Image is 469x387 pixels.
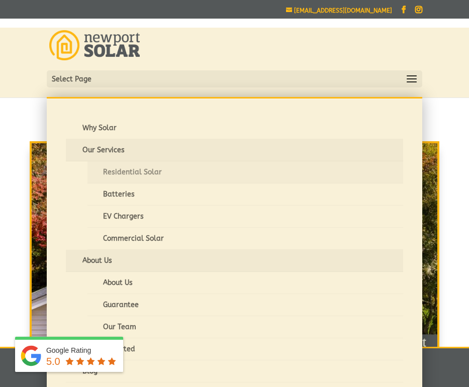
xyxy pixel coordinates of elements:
a: About Us [87,272,404,294]
img: Solar Modules: Roof Mounted [32,143,438,371]
a: Batteries [87,183,404,206]
a: About Us [66,250,404,272]
div: Google Rating [46,345,118,355]
img: Newport Solar | Solar Energy Optimized. [49,30,140,60]
a: [EMAIL_ADDRESS][DOMAIN_NAME] [286,7,392,14]
a: Commercial Solar [87,228,404,250]
a: EV Chargers [87,206,404,228]
a: Our Team [87,316,404,338]
a: Why Solar [66,117,404,139]
a: Our Services [66,139,404,161]
span: 5.0 [46,356,60,367]
a: Getting Started [66,338,404,360]
a: Blog [66,360,404,382]
span: Select Page [52,73,91,85]
a: Residential Solar [87,161,404,183]
a: Guarantee [87,294,404,316]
